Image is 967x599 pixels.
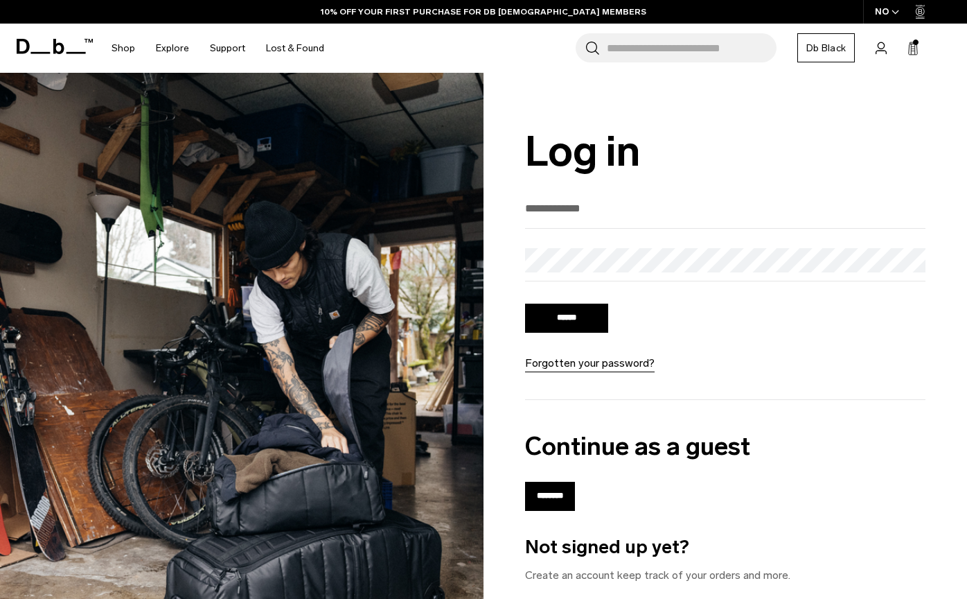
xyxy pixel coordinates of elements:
nav: Main Navigation [101,24,335,73]
a: Shop [112,24,135,73]
h1: Log in [525,128,925,175]
a: Support [210,24,245,73]
h2: Continue as a guest [525,428,925,465]
p: Create an account keep track of your orders and more. [525,567,925,584]
a: Explore [156,24,189,73]
a: Db Black [797,33,855,62]
a: 10% OFF YOUR FIRST PURCHASE FOR DB [DEMOGRAPHIC_DATA] MEMBERS [321,6,646,18]
h3: Not signed up yet? [525,533,925,562]
a: Forgotten your password? [525,355,655,372]
a: Lost & Found [266,24,324,73]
